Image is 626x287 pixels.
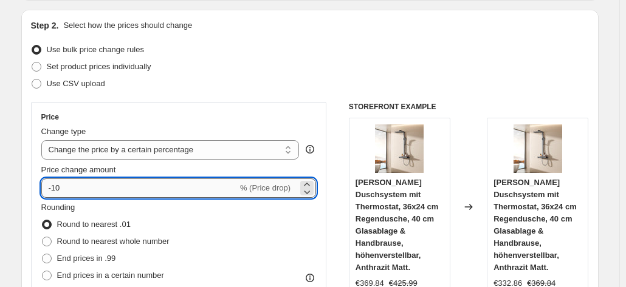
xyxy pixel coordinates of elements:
[41,178,238,198] input: -15
[41,203,75,212] span: Rounding
[240,183,291,192] span: % (Price drop)
[57,220,131,229] span: Round to nearest .01
[349,102,589,112] h6: STOREFRONT EXAMPLE
[494,178,577,272] span: [PERSON_NAME] Duschsystem mit Thermostat, 36x24 cm Regendusche, 40 cm Glasablage & Handbrause, hö...
[47,62,151,71] span: Set product prices individually
[41,112,59,122] h3: Price
[31,19,59,32] h2: Step 2.
[304,143,316,155] div: help
[57,254,116,263] span: End prices in .99
[57,237,170,246] span: Round to nearest whole number
[47,45,144,54] span: Use bulk price change rules
[356,178,439,272] span: [PERSON_NAME] Duschsystem mit Thermostat, 36x24 cm Regendusche, 40 cm Glasablage & Handbrause, hö...
[375,124,424,173] img: 617F8FLygvL_80x.jpg
[63,19,192,32] p: Select how the prices should change
[57,271,164,280] span: End prices in a certain number
[41,127,86,136] span: Change type
[41,165,116,174] span: Price change amount
[514,124,562,173] img: 617F8FLygvL_80x.jpg
[47,79,105,88] span: Use CSV upload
